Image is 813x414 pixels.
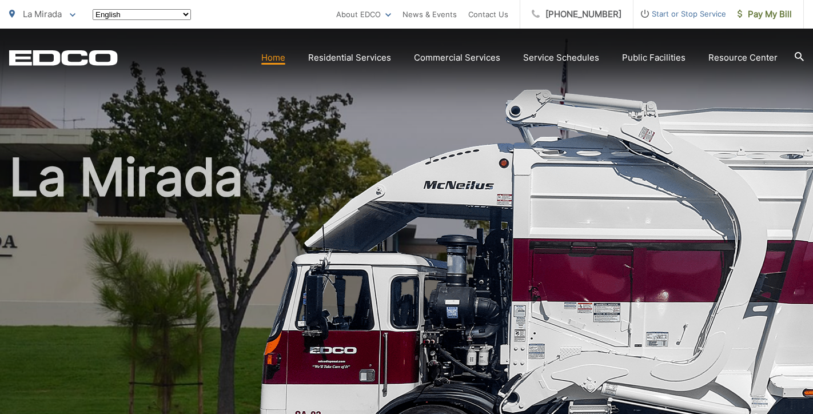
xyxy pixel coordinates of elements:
[738,7,792,21] span: Pay My Bill
[9,50,118,66] a: EDCD logo. Return to the homepage.
[468,7,508,21] a: Contact Us
[414,51,500,65] a: Commercial Services
[261,51,285,65] a: Home
[308,51,391,65] a: Residential Services
[523,51,599,65] a: Service Schedules
[402,7,457,21] a: News & Events
[93,9,191,20] select: Select a language
[336,7,391,21] a: About EDCO
[622,51,686,65] a: Public Facilities
[708,51,778,65] a: Resource Center
[23,9,62,19] span: La Mirada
